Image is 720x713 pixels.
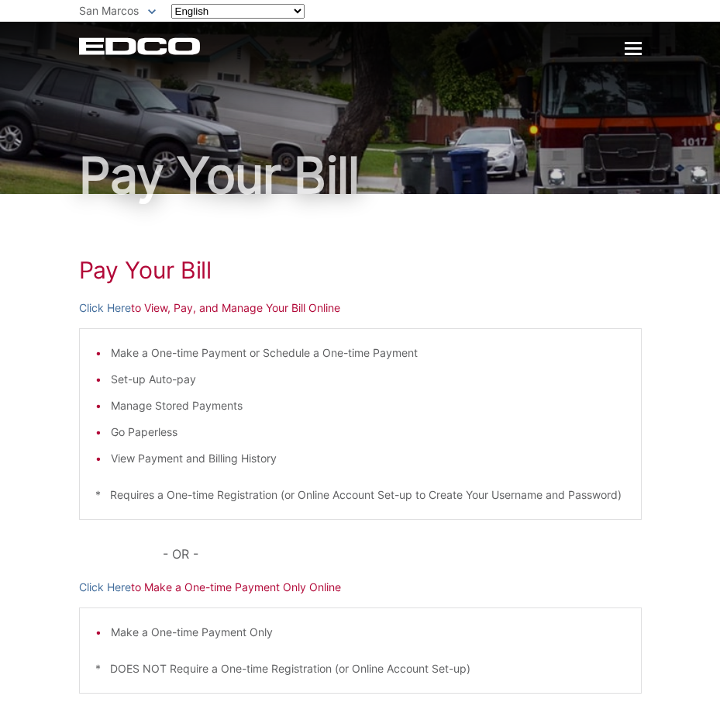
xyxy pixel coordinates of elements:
[111,397,625,414] li: Manage Stored Payments
[79,151,642,200] h1: Pay Your Bill
[79,579,131,596] a: Click Here
[79,256,642,284] h1: Pay Your Bill
[111,450,625,467] li: View Payment and Billing History
[111,424,625,441] li: Go Paperless
[111,624,625,641] li: Make a One-time Payment Only
[79,37,202,55] a: EDCD logo. Return to the homepage.
[163,543,641,565] p: - OR -
[79,299,131,317] a: Click Here
[95,660,625,677] p: * DOES NOT Require a One-time Registration (or Online Account Set-up)
[171,4,305,19] select: Select a language
[79,4,139,17] span: San Marcos
[95,486,625,504] p: * Requires a One-time Registration (or Online Account Set-up to Create Your Username and Password)
[111,344,625,362] li: Make a One-time Payment or Schedule a One-time Payment
[111,371,625,388] li: Set-up Auto-pay
[79,579,642,596] p: to Make a One-time Payment Only Online
[79,299,642,317] p: to View, Pay, and Manage Your Bill Online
